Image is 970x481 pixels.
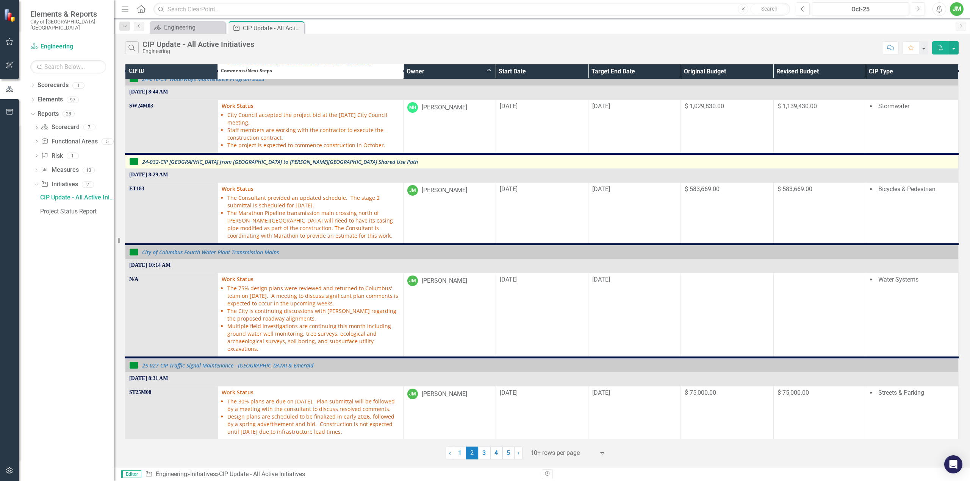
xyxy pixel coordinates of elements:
[129,248,138,257] img: On Target
[866,386,958,441] td: Double-Click to Edit
[41,152,63,160] a: Risk
[592,276,610,283] span: [DATE]
[685,389,716,396] span: $ 75,000.00
[478,447,490,459] a: 3
[222,389,253,396] strong: Work Status
[878,103,909,110] span: Stormwater
[125,183,218,244] td: Double-Click to Edit
[41,123,79,132] a: Scorecard
[218,183,403,244] td: Double-Click to Edit
[502,447,515,459] a: 5
[121,470,141,478] span: Editor
[30,19,106,31] small: City of [GEOGRAPHIC_DATA], [GEOGRAPHIC_DATA]
[129,375,954,382] div: [DATE] 8:31 AM
[815,5,906,14] div: Oct-25
[125,244,959,259] td: Double-Click to Edit Right Click for Context Menu
[41,180,78,189] a: Initiatives
[812,2,909,16] button: Oct-25
[190,470,216,478] a: Initiatives
[227,209,399,240] li: The Marathon Pipeline transmission main crossing north of [PERSON_NAME][GEOGRAPHIC_DATA] will nee...
[866,100,958,154] td: Double-Click to Edit
[778,389,809,396] span: $ 75,000.00
[152,23,224,32] a: Engineering
[227,413,399,436] li: Design plans are scheduled to be finalized in early 2026, followed by a spring advertisement and ...
[218,100,403,154] td: Double-Click to Edit
[30,42,106,51] a: Engineering
[145,470,536,479] div: » »
[592,185,610,193] span: [DATE]
[129,389,151,395] span: ST25M08
[681,386,773,441] td: Double-Click to Edit
[227,307,399,322] li: The City is continuing discussions with [PERSON_NAME] regarding the proposed roadway alignments.
[407,102,418,113] div: MH
[243,23,302,33] div: CIP Update - All Active Initiatives
[750,4,788,14] button: Search
[403,183,496,244] td: Double-Click to Edit
[30,9,106,19] span: Elements & Reports
[129,171,954,179] div: [DATE] 8:29 AM
[218,386,403,441] td: Double-Click to Edit
[422,390,467,398] div: [PERSON_NAME]
[403,100,496,154] td: Double-Click to Edit
[30,60,106,73] input: Search Below...
[588,273,681,358] td: Double-Click to Edit
[449,449,451,456] span: ‹
[164,23,224,32] div: Engineering
[407,276,418,286] div: JM
[219,470,305,478] div: CIP Update - All Active Initiatives
[878,389,924,396] span: Streets & Parking
[67,97,79,103] div: 97
[685,103,724,110] span: $ 1,029,830.00
[82,181,94,188] div: 2
[490,447,502,459] a: 4
[4,9,17,22] img: ClearPoint Strategy
[227,194,399,209] li: The Consultant provided an updated schedule. The stage 2 submittal is scheduled for [DATE].
[773,100,866,154] td: Double-Click to Edit
[142,159,954,165] a: 24-032-CIP [GEOGRAPHIC_DATA] from [GEOGRAPHIC_DATA] to [PERSON_NAME][GEOGRAPHIC_DATA] Shared Use ...
[407,389,418,399] div: JM
[500,103,518,110] span: [DATE]
[222,102,253,109] strong: Work Status
[950,2,964,16] div: JM
[496,386,588,441] td: Double-Click to Edit
[518,449,519,456] span: ›
[496,100,588,154] td: Double-Click to Edit
[944,455,962,473] div: Open Intercom Messenger
[681,100,773,154] td: Double-Click to Edit
[422,186,467,195] div: [PERSON_NAME]
[227,111,399,126] li: City Council accepted the project bid at the [DATE] City Council meeting.
[227,322,399,353] li: Multiple field investigations are continuing this month including ground water well monitoring, t...
[125,273,218,358] td: Double-Click to Edit
[778,103,817,110] span: $ 1,139,430.00
[500,185,518,193] span: [DATE]
[773,386,866,441] td: Double-Click to Edit
[407,185,418,196] div: JM
[38,110,59,118] a: Reports
[125,358,959,372] td: Double-Click to Edit Right Click for Context Menu
[685,185,720,193] span: $ 583,669.00
[129,186,144,191] span: ET183
[129,88,954,96] div: [DATE] 8:44 AM
[156,470,187,478] a: Engineering
[466,447,478,459] span: 2
[773,183,866,244] td: Double-Click to Edit
[142,48,254,54] div: Engineering
[878,185,936,193] span: Bicycles & Pedestrian
[38,205,114,218] a: Project Status Report
[72,82,84,89] div: 1
[227,142,399,149] li: The project is expected to commence construction in October.
[496,183,588,244] td: Double-Click to Edit
[592,103,610,110] span: [DATE]
[778,185,812,193] span: $ 583,669.00
[588,100,681,154] td: Double-Click to Edit
[761,6,778,12] span: Search
[38,191,114,204] a: CIP Update - All Active Initiatives
[38,81,69,90] a: Scorecards
[142,249,954,255] a: City of Columbus Fourth Water Plant Transmission Mains
[500,276,518,283] span: [DATE]
[866,273,958,358] td: Double-Click to Edit
[866,183,958,244] td: Double-Click to Edit
[422,103,467,112] div: [PERSON_NAME]
[153,3,790,16] input: Search ClearPoint...
[129,157,138,166] img: On Target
